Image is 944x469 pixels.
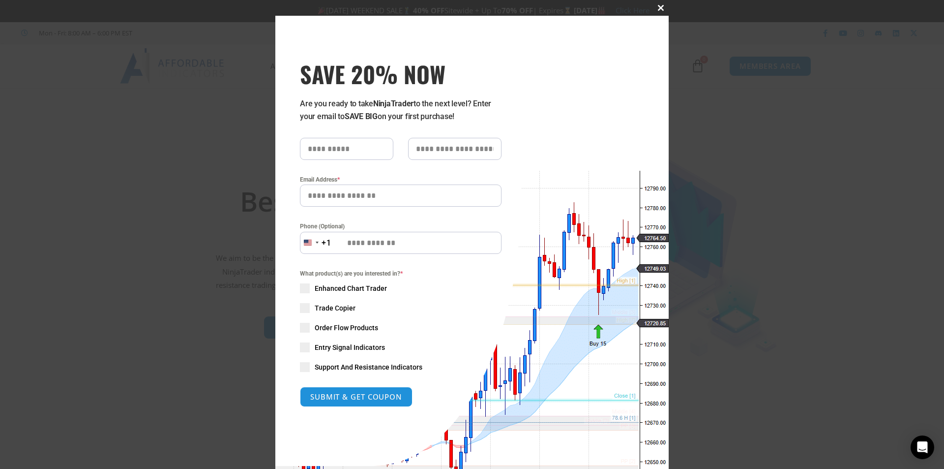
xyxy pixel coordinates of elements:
[322,237,331,250] div: +1
[300,175,501,185] label: Email Address
[300,362,501,372] label: Support And Resistance Indicators
[300,269,501,279] span: What product(s) are you interested in?
[300,303,501,313] label: Trade Copier
[315,303,355,313] span: Trade Copier
[300,232,331,254] button: Selected country
[300,387,413,407] button: SUBMIT & GET COUPON
[300,323,501,333] label: Order Flow Products
[315,362,422,372] span: Support And Resistance Indicators
[300,60,501,88] span: SAVE 20% NOW
[300,283,501,293] label: Enhanced Chart Trader
[300,343,501,352] label: Entry Signal Indicators
[373,99,413,108] strong: NinjaTrader
[315,283,387,293] span: Enhanced Chart Trader
[300,221,501,231] label: Phone (Optional)
[315,323,378,333] span: Order Flow Products
[345,112,378,121] strong: SAVE BIG
[911,436,934,459] div: Open Intercom Messenger
[300,97,501,123] p: Are you ready to take to the next level? Enter your email to on your first purchase!
[315,343,385,352] span: Entry Signal Indicators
